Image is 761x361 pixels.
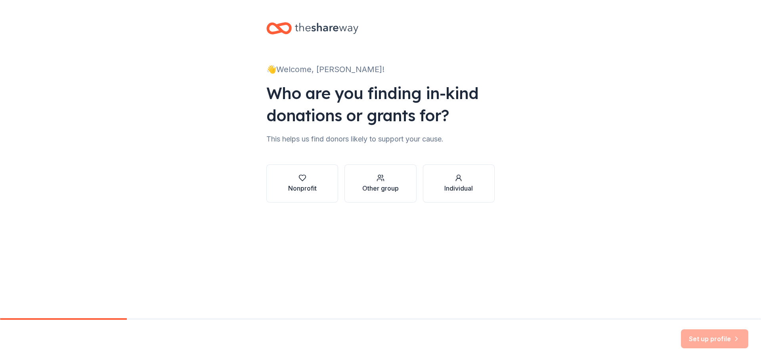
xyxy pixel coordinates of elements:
div: Nonprofit [288,183,317,193]
div: Other group [362,183,399,193]
button: Other group [344,164,416,202]
div: Who are you finding in-kind donations or grants for? [266,82,495,126]
button: Individual [423,164,495,202]
div: 👋 Welcome, [PERSON_NAME]! [266,63,495,76]
div: Individual [444,183,473,193]
div: This helps us find donors likely to support your cause. [266,133,495,145]
button: Nonprofit [266,164,338,202]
